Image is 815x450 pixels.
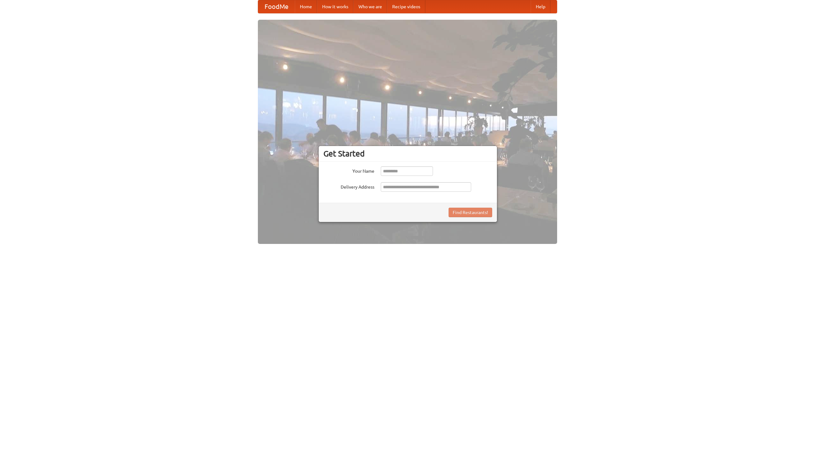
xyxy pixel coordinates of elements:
a: How it works [317,0,353,13]
a: Home [295,0,317,13]
h3: Get Started [323,149,492,158]
button: Find Restaurants! [449,208,492,217]
label: Delivery Address [323,182,374,190]
a: FoodMe [258,0,295,13]
label: Your Name [323,166,374,174]
a: Help [531,0,550,13]
a: Recipe videos [387,0,425,13]
a: Who we are [353,0,387,13]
